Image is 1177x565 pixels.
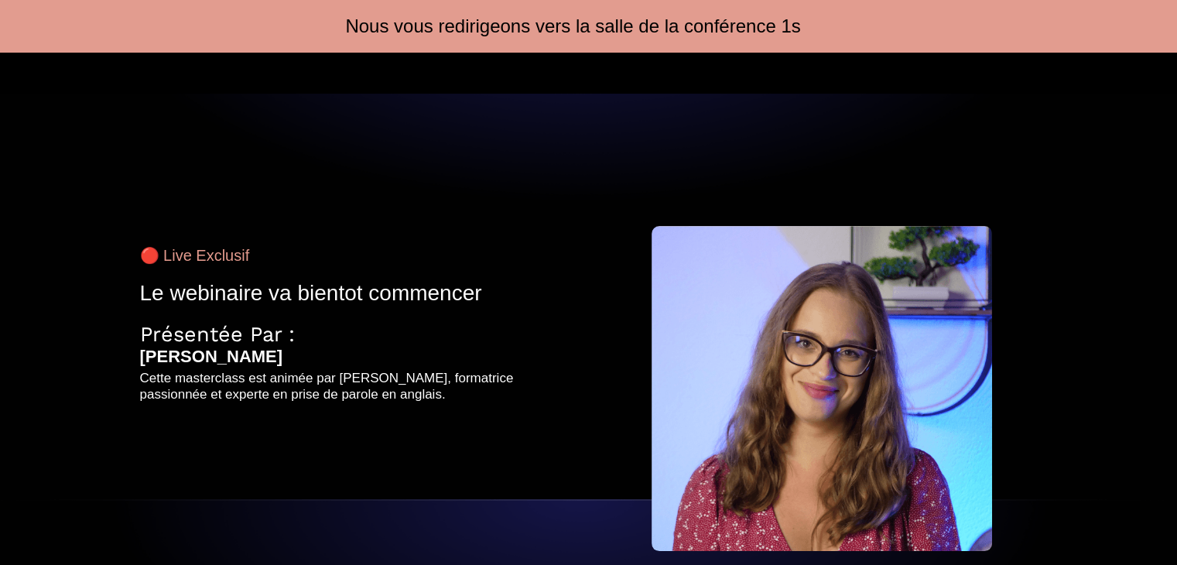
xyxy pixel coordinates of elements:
[652,226,992,551] img: e43af0e3058a5add46f4fc6659689067_68ad66909b132_2_(1).png
[140,322,295,347] span: Présentée Par :
[345,15,800,37] div: Nous vous redirigeons vers la salle de la conférence 1s
[140,371,572,402] div: Cette masterclass est animée par [PERSON_NAME], formatrice passionnée et experte en prise de paro...
[140,347,283,366] b: [PERSON_NAME]
[140,246,572,265] div: 🔴 Live Exclusif
[140,280,572,306] div: Le webinaire va bientot commencer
